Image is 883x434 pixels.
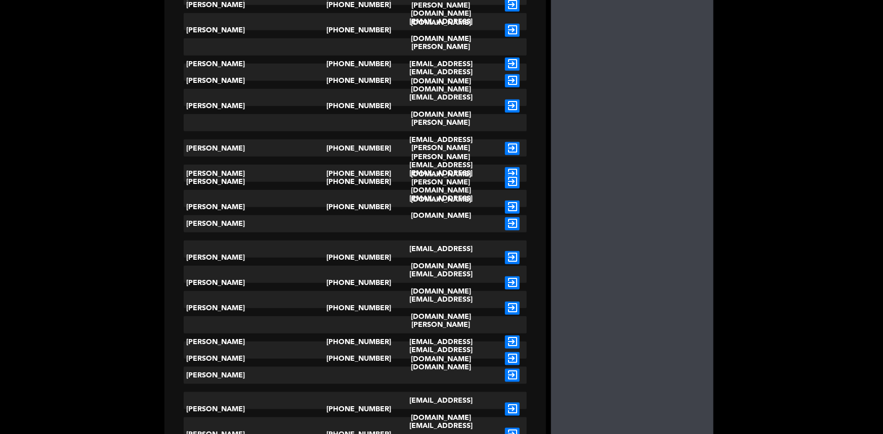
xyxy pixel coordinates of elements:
[384,291,498,325] div: [EMAIL_ADDRESS][DOMAIN_NAME]
[384,240,498,275] div: [EMAIL_ADDRESS][DOMAIN_NAME]
[184,240,327,275] div: [PERSON_NAME]
[384,190,498,224] div: [EMAIL_ADDRESS][DOMAIN_NAME]
[384,316,498,368] div: [PERSON_NAME][EMAIL_ADDRESS][DOMAIN_NAME]
[326,342,384,376] div: [PHONE_NUMBER]
[505,175,520,188] i: exit_to_app
[505,100,520,113] i: exit_to_app
[505,24,520,37] i: exit_to_app
[384,64,498,98] div: [EMAIL_ADDRESS][DOMAIN_NAME]
[384,38,498,90] div: [PERSON_NAME][EMAIL_ADDRESS][DOMAIN_NAME]
[505,74,520,87] i: exit_to_app
[384,392,498,426] div: [EMAIL_ADDRESS][DOMAIN_NAME]
[184,114,327,183] div: [PERSON_NAME]
[384,342,498,376] div: [EMAIL_ADDRESS][DOMAIN_NAME]
[184,266,327,300] div: [PERSON_NAME]
[184,215,327,232] div: [PERSON_NAME]
[326,13,384,47] div: [PHONE_NUMBER]
[184,392,327,426] div: [PERSON_NAME]
[184,316,327,368] div: [PERSON_NAME]
[326,316,384,368] div: [PHONE_NUMBER]
[184,165,327,199] div: [PERSON_NAME]
[505,369,520,382] i: exit_to_app
[384,165,498,199] div: [EMAIL_ADDRESS][DOMAIN_NAME]
[184,13,327,47] div: [PERSON_NAME]
[184,367,327,384] div: [PERSON_NAME]
[505,403,520,416] i: exit_to_app
[505,352,520,365] i: exit_to_app
[505,276,520,290] i: exit_to_app
[326,392,384,426] div: [PHONE_NUMBER]
[326,89,384,123] div: [PHONE_NUMBER]
[384,139,498,208] div: [PERSON_NAME][EMAIL_ADDRESS][PERSON_NAME][DOMAIN_NAME]
[184,190,327,224] div: [PERSON_NAME]
[326,266,384,300] div: [PHONE_NUMBER]
[326,165,384,199] div: [PHONE_NUMBER]
[184,38,327,90] div: [PERSON_NAME]
[384,266,498,300] div: [EMAIL_ADDRESS][DOMAIN_NAME]
[505,201,520,214] i: exit_to_app
[184,89,327,123] div: [PERSON_NAME]
[184,139,327,208] div: [PERSON_NAME]
[505,302,520,315] i: exit_to_app
[505,251,520,264] i: exit_to_app
[184,291,327,325] div: [PERSON_NAME]
[326,38,384,90] div: [PHONE_NUMBER]
[326,190,384,224] div: [PHONE_NUMBER]
[326,64,384,98] div: [PHONE_NUMBER]
[505,217,520,230] i: exit_to_app
[326,114,384,183] div: [PHONE_NUMBER]
[505,335,520,349] i: exit_to_app
[326,291,384,325] div: [PHONE_NUMBER]
[384,13,498,47] div: [EMAIL_ADDRESS][DOMAIN_NAME]
[505,58,520,71] i: exit_to_app
[384,89,498,123] div: [EMAIL_ADDRESS][DOMAIN_NAME]
[184,342,327,376] div: [PERSON_NAME]
[184,64,327,98] div: [PERSON_NAME]
[326,240,384,275] div: [PHONE_NUMBER]
[326,139,384,208] div: [PHONE_NUMBER]
[384,114,498,183] div: [PERSON_NAME][EMAIL_ADDRESS][PERSON_NAME][DOMAIN_NAME]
